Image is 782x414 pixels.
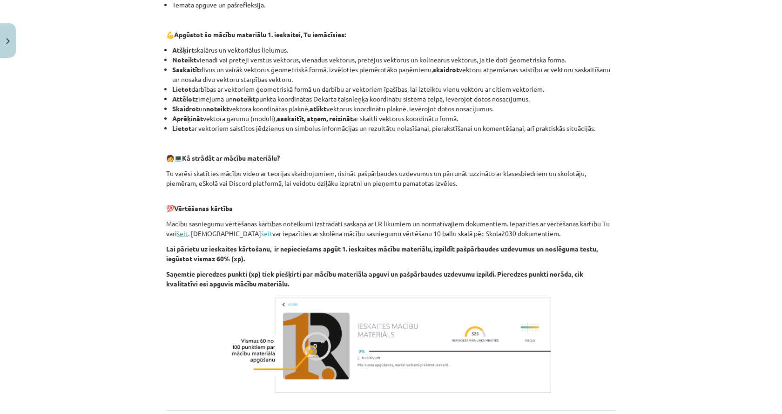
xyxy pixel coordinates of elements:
b: Noteikt [172,55,196,64]
p: 💪 [166,30,616,40]
li: divus un vairāk vektorus ģeometriskā formā, izvēloties piemērotāko paņēmienu, vektoru atņemšanas ... [172,65,616,84]
p: 🧑 💻 [166,153,616,163]
b: Lietot [172,85,191,93]
b: Kā strādāt ar mācību materiālu? [182,154,280,162]
b: Lietot [172,124,191,132]
li: vienādi vai pretēji vērstus vektorus, vienādus vektorus, pretējus vektorus un kolineārus vektorus... [172,55,616,65]
b: atlikt [310,104,326,113]
li: skalārus un vektoriālus lielumus. [172,45,616,55]
b: saskaitīt, atņem, reizināt [277,114,353,122]
li: vektora garumu (moduli), ar skaitli vektorus koordinātu formā. [172,114,616,123]
strong: Saņemtie pieredzes punkti (xp) tiek piešķirti par mācību materiāla apguvi un pašpārbaudes uzdevum... [166,270,583,288]
strong: Lai pārietu uz ieskaites kārtošanu, ir nepieciešams apgūt 1. ieskaites mācību materiālu, izpildīt... [166,244,598,263]
li: zīmējumā un punkta koordinātas Dekarta taisnleņķa koordinātu sistēmā telpā, ievērojot dotos nosac... [172,94,616,104]
li: ar vektoriem saistītos jēdzienus un simbolus informācijas un rezultātu nolasīšanai, pierakstīšana... [172,123,616,133]
a: šeit [261,229,272,238]
b: Saskaitīt [172,65,200,74]
b: Attēlot [172,95,195,103]
p: 💯 [166,194,616,213]
p: Mācību sasniegumu vērtēšanas kārtības noteikumi izstrādāti saskaņā ar LR likumiem un normatīvajie... [166,219,616,238]
b: noteikt [233,95,256,103]
b: skaidrot [433,65,459,74]
b: noteikt [206,104,229,113]
li: darbības ar vektoriem ģeometriskā formā un darbību ar vektoriem īpašības, lai izteiktu vienu vekt... [172,84,616,94]
b: Atšķirt [172,46,194,54]
b: Aprēķināt [172,114,203,122]
b: Skaidrot [172,104,199,113]
li: un vektora koordinātas plaknē, vektorus koordinātu plaknē, ievērojot dotos nosacījumus. [172,104,616,114]
a: šeit [177,229,188,238]
img: icon-close-lesson-0947bae3869378f0d4975bcd49f059093ad1ed9edebbc8119c70593378902aed.svg [6,38,10,44]
b: Apgūstot šo mācību materiālu 1. ieskaitei, Tu iemācīsies: [174,30,346,39]
p: Tu varēsi skatīties mācību video ar teorijas skaidrojumiem, risināt pašpārbaudes uzdevumus un pār... [166,169,616,188]
b: Vērtēšanas kārtība [174,204,233,212]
